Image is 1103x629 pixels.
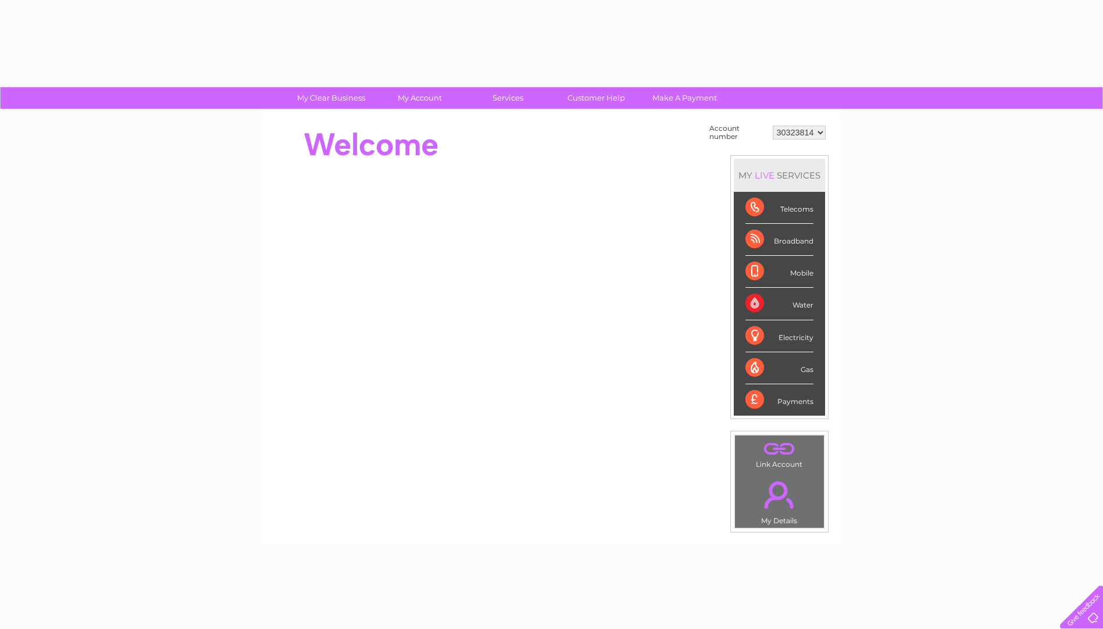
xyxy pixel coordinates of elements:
[734,471,824,528] td: My Details
[745,256,813,288] div: Mobile
[734,435,824,471] td: Link Account
[734,159,825,192] div: MY SERVICES
[372,87,467,109] a: My Account
[738,438,821,459] a: .
[745,192,813,224] div: Telecoms
[745,320,813,352] div: Electricity
[548,87,644,109] a: Customer Help
[745,352,813,384] div: Gas
[637,87,733,109] a: Make A Payment
[738,474,821,515] a: .
[283,87,379,109] a: My Clear Business
[460,87,556,109] a: Services
[745,384,813,416] div: Payments
[706,121,770,144] td: Account number
[745,288,813,320] div: Water
[745,224,813,256] div: Broadband
[752,170,777,181] div: LIVE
